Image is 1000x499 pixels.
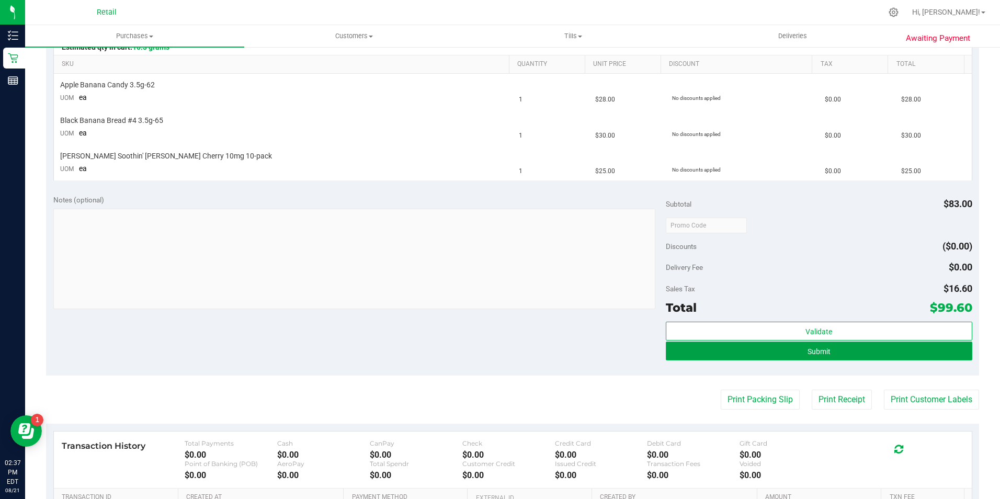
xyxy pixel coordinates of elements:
span: Notes (optional) [53,196,104,204]
div: Transaction Fees [647,460,740,468]
input: Promo Code [666,218,747,233]
div: $0.00 [462,470,555,480]
inline-svg: Inventory [8,30,18,41]
div: Customer Credit [462,460,555,468]
div: $0.00 [647,470,740,480]
span: Submit [808,347,831,356]
div: $0.00 [277,450,370,460]
span: $0.00 [825,95,841,105]
span: Validate [805,327,832,336]
span: $25.00 [595,166,615,176]
div: $0.00 [740,450,832,460]
span: ea [79,164,87,173]
a: Purchases [25,25,244,47]
div: $0.00 [185,470,277,480]
div: Total Spendr [370,460,462,468]
a: Tills [464,25,683,47]
div: $0.00 [555,470,647,480]
span: Black Banana Bread #4 3.5g-65 [60,116,163,126]
span: 1 [519,95,522,105]
div: $0.00 [555,450,647,460]
div: Gift Card [740,439,832,447]
a: Customers [244,25,463,47]
div: AeroPay [277,460,370,468]
span: Tills [464,31,683,41]
div: Check [462,439,555,447]
a: SKU [62,60,505,69]
span: $28.00 [595,95,615,105]
inline-svg: Reports [8,75,18,86]
a: Tax [821,60,884,69]
div: $0.00 [370,470,462,480]
span: Deliveries [764,31,821,41]
button: Print Receipt [812,390,872,410]
span: $0.00 [825,166,841,176]
button: Print Customer Labels [884,390,979,410]
iframe: Resource center unread badge [31,414,43,426]
span: $0.00 [825,131,841,141]
div: $0.00 [647,450,740,460]
div: Credit Card [555,439,647,447]
span: ea [79,129,87,137]
span: $30.00 [901,131,921,141]
div: Debit Card [647,439,740,447]
a: Total [896,60,960,69]
span: $30.00 [595,131,615,141]
span: ($0.00) [942,241,972,252]
span: $99.60 [930,300,972,315]
span: No discounts applied [672,167,721,173]
div: Cash [277,439,370,447]
div: $0.00 [185,450,277,460]
div: CanPay [370,439,462,447]
span: 1 [519,166,522,176]
div: Manage settings [887,7,900,17]
span: Awaiting Payment [906,32,970,44]
a: Deliveries [683,25,902,47]
span: Purchases [25,31,244,41]
inline-svg: Retail [8,53,18,63]
span: No discounts applied [672,95,721,101]
span: [PERSON_NAME] Soothin' [PERSON_NAME] Cherry 10mg 10-pack [60,151,272,161]
span: UOM [60,130,74,137]
iframe: Resource center [10,415,42,447]
div: $0.00 [462,450,555,460]
div: Voided [740,460,832,468]
span: UOM [60,94,74,101]
button: Submit [666,342,972,360]
button: Print Packing Slip [721,390,800,410]
a: Quantity [517,60,581,69]
span: $25.00 [901,166,921,176]
span: Sales Tax [666,285,695,293]
div: Total Payments [185,439,277,447]
button: Validate [666,322,972,341]
span: Apple Banana Candy 3.5g-62 [60,80,155,90]
div: Point of Banking (POB) [185,460,277,468]
span: $0.00 [949,262,972,273]
div: $0.00 [277,470,370,480]
p: 02:37 PM EDT [5,458,20,486]
p: 08/21 [5,486,20,494]
span: UOM [60,165,74,173]
span: $83.00 [944,198,972,209]
span: Retail [97,8,117,17]
span: 1 [519,131,522,141]
div: Issued Credit [555,460,647,468]
div: $0.00 [370,450,462,460]
span: Delivery Fee [666,263,703,271]
span: ea [79,93,87,101]
a: Discount [669,60,808,69]
span: $16.60 [944,283,972,294]
span: Discounts [666,237,697,256]
span: Subtotal [666,200,691,208]
span: $28.00 [901,95,921,105]
a: Unit Price [593,60,656,69]
span: Hi, [PERSON_NAME]! [912,8,980,16]
span: Customers [245,31,463,41]
span: Total [666,300,697,315]
span: No discounts applied [672,131,721,137]
div: $0.00 [740,470,832,480]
